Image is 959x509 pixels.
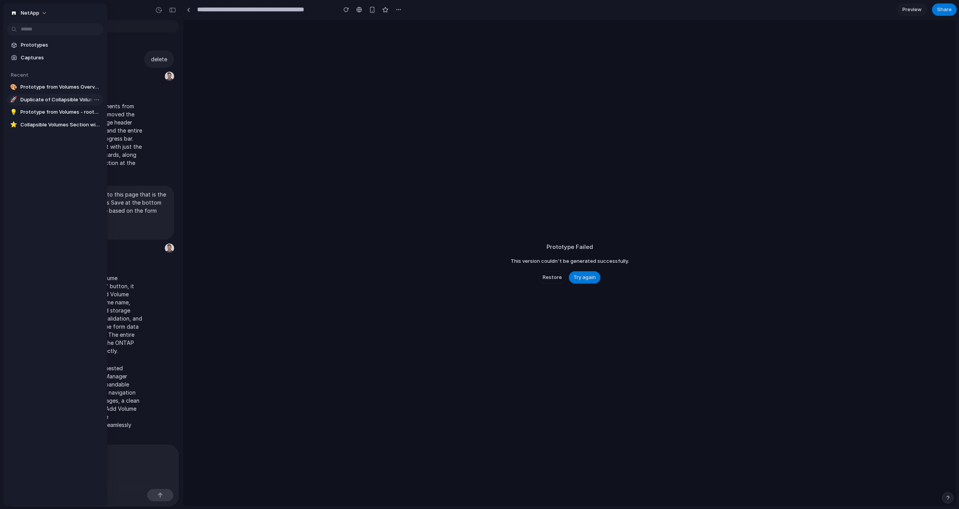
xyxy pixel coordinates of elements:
[7,94,103,106] a: 🚀Duplicate of Collapsible Volumes Section with Rotating Icon
[7,39,103,51] a: Prototypes
[20,121,100,129] span: Collapsible Volumes Section with Rotating Icon
[21,41,100,49] span: Prototypes
[7,81,103,93] a: 🎨Prototype from Volumes Overview
[20,83,100,91] span: Prototype from Volumes Overview
[11,72,29,78] span: Recent
[7,52,103,64] a: Captures
[10,108,17,116] div: 💡
[10,83,17,91] div: 🎨
[7,7,51,19] button: NetApp
[20,96,100,104] span: Duplicate of Collapsible Volumes Section with Rotating Icon
[7,106,103,118] a: 💡Prototype from Volumes - root_vs0
[10,96,17,104] div: 🚀
[10,121,17,129] div: ⭐
[20,108,100,116] span: Prototype from Volumes - root_vs0
[21,54,100,62] span: Captures
[7,119,103,131] a: ⭐Collapsible Volumes Section with Rotating Icon
[21,9,39,17] span: NetApp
